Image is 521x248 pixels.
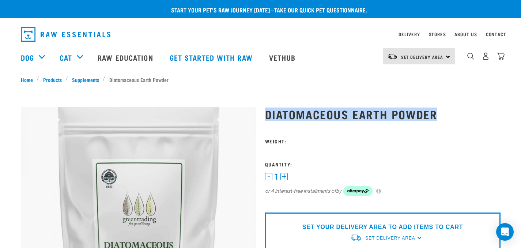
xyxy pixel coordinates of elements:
a: Cat [60,52,72,63]
a: Stores [429,33,446,35]
a: Vethub [262,43,305,72]
span: 1 [274,173,279,181]
nav: dropdown navigation [15,24,506,45]
div: Open Intercom Messenger [496,223,514,241]
img: home-icon@2x.png [497,52,505,60]
div: or 4 interest-free instalments of by [265,186,501,196]
img: van-moving.png [350,234,362,241]
a: Contact [486,33,506,35]
p: SET YOUR DELIVERY AREA TO ADD ITEMS TO CART [302,223,463,232]
a: take our quick pet questionnaire. [274,8,367,11]
a: About Us [454,33,477,35]
h3: Weight: [265,138,501,144]
span: Set Delivery Area [365,236,415,241]
h1: Diatomaceous Earth Powder [265,108,501,121]
a: Products [39,76,65,83]
a: Get started with Raw [162,43,262,72]
img: Afterpay [343,186,373,196]
span: Set Delivery Area [401,56,443,58]
img: van-moving.png [388,53,397,60]
a: Home [21,76,37,83]
h3: Quantity: [265,161,501,167]
button: + [280,173,288,180]
img: home-icon-1@2x.png [467,53,474,60]
a: Supplements [68,76,103,83]
a: Dog [21,52,34,63]
nav: breadcrumbs [21,76,501,83]
img: user.png [482,52,490,60]
button: - [265,173,272,180]
a: Delivery [399,33,420,35]
img: Raw Essentials Logo [21,27,110,42]
a: Raw Education [90,43,162,72]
